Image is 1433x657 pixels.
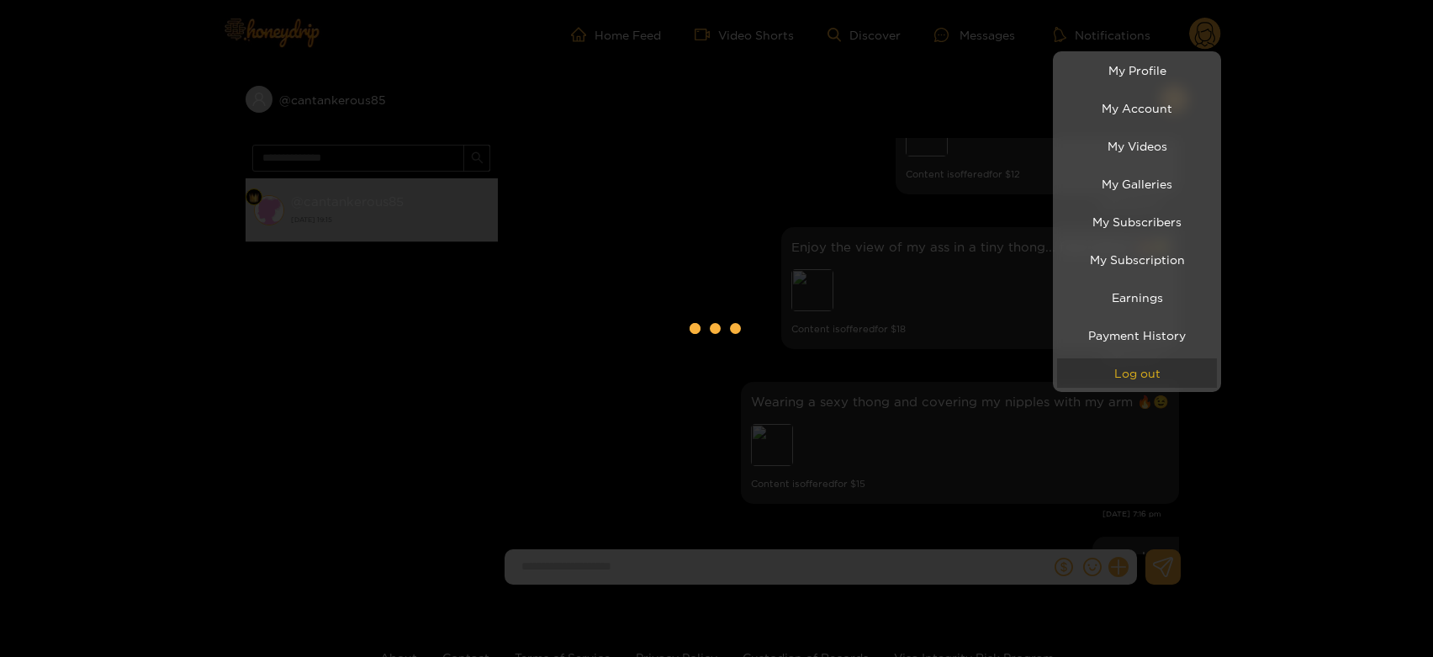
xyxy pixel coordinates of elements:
[1057,131,1217,161] a: My Videos
[1057,245,1217,274] a: My Subscription
[1057,321,1217,350] a: Payment History
[1057,283,1217,312] a: Earnings
[1057,93,1217,123] a: My Account
[1057,207,1217,236] a: My Subscribers
[1057,358,1217,388] button: Log out
[1057,56,1217,85] a: My Profile
[1057,169,1217,199] a: My Galleries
